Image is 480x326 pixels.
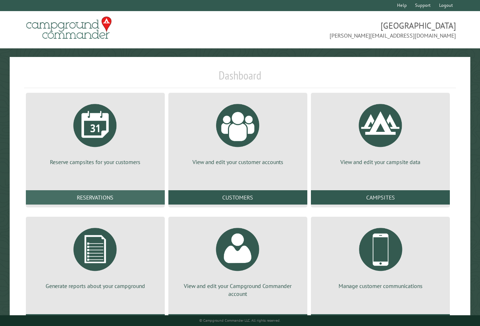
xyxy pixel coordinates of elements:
a: Customers [168,190,307,205]
p: Reserve campsites for your customers [34,158,156,166]
a: View and edit your campsite data [320,99,441,166]
a: Manage customer communications [320,222,441,290]
a: Reserve campsites for your customers [34,99,156,166]
a: Reservations [26,190,165,205]
h1: Dashboard [24,68,456,88]
a: Campsites [311,190,450,205]
a: View and edit your customer accounts [177,99,299,166]
p: View and edit your campsite data [320,158,441,166]
p: Manage customer communications [320,282,441,290]
span: [GEOGRAPHIC_DATA] [PERSON_NAME][EMAIL_ADDRESS][DOMAIN_NAME] [240,20,456,40]
img: Campground Commander [24,14,114,42]
a: Generate reports about your campground [34,222,156,290]
a: View and edit your Campground Commander account [177,222,299,298]
p: View and edit your customer accounts [177,158,299,166]
p: View and edit your Campground Commander account [177,282,299,298]
p: Generate reports about your campground [34,282,156,290]
small: © Campground Commander LLC. All rights reserved. [199,318,280,323]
